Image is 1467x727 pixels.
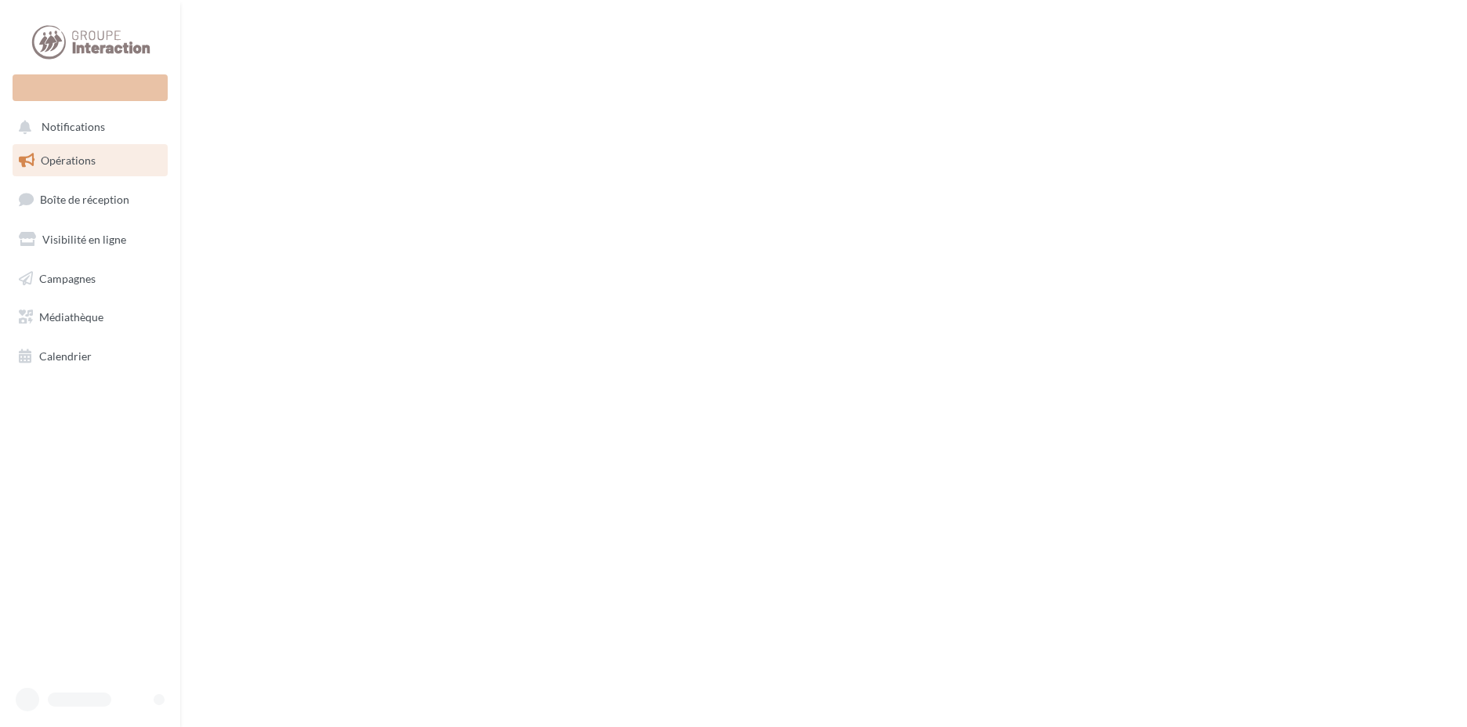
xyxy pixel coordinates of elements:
[9,340,171,373] a: Calendrier
[9,301,171,334] a: Médiathèque
[42,121,105,134] span: Notifications
[9,223,171,256] a: Visibilité en ligne
[39,271,96,284] span: Campagnes
[39,349,92,363] span: Calendrier
[9,183,171,216] a: Boîte de réception
[41,154,96,167] span: Opérations
[40,193,129,206] span: Boîte de réception
[39,310,103,324] span: Médiathèque
[9,262,171,295] a: Campagnes
[42,233,126,246] span: Visibilité en ligne
[9,144,171,177] a: Opérations
[13,74,168,101] div: Nouvelle campagne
